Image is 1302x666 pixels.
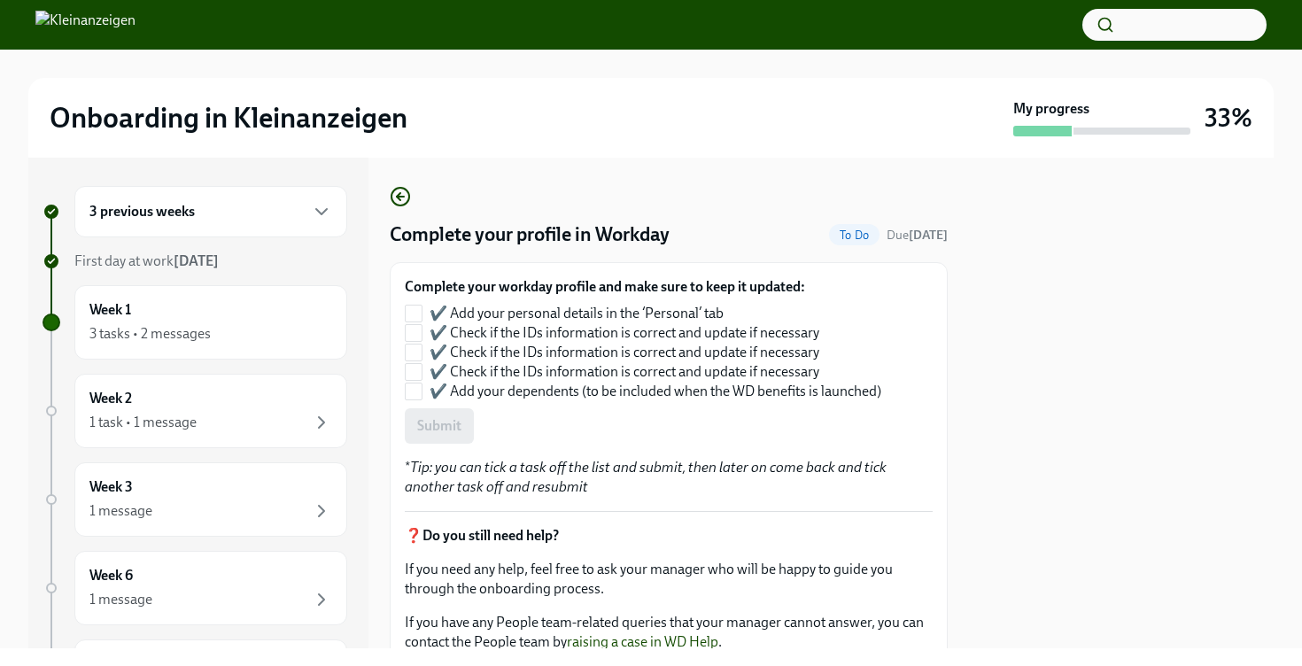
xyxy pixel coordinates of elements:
[89,389,132,408] h6: Week 2
[887,227,948,244] span: October 8th, 2025 09:00
[829,228,880,242] span: To Do
[405,459,887,495] em: Tip: you can tick a task off the list and submit, then later on come back and tick another task o...
[43,462,347,537] a: Week 31 message
[430,382,881,401] span: ✔️ Add your dependents (to be included when the WD benefits is launched)
[89,300,131,320] h6: Week 1
[74,252,219,269] span: First day at work
[43,374,347,448] a: Week 21 task • 1 message
[422,527,559,544] strong: Do you still need help?
[405,277,895,297] label: Complete your workday profile and make sure to keep it updated:
[43,252,347,271] a: First day at work[DATE]
[1013,99,1089,119] strong: My progress
[405,526,933,546] p: ❓
[567,633,718,650] a: raising a case in WD Help
[89,501,152,521] div: 1 message
[43,285,347,360] a: Week 13 tasks • 2 messages
[89,590,152,609] div: 1 message
[909,228,948,243] strong: [DATE]
[405,613,933,652] p: If you have any People team-related queries that your manager cannot answer, you can contact the ...
[430,304,724,323] span: ✔️ Add your personal details in the ‘Personal’ tab
[89,566,133,585] h6: Week 6
[430,362,819,382] span: ✔️ Check if the IDs information is correct and update if necessary
[50,100,407,136] h2: Onboarding in Kleinanzeigen
[35,11,136,39] img: Kleinanzeigen
[887,228,948,243] span: Due
[430,343,819,362] span: ✔️ Check if the IDs information is correct and update if necessary
[89,324,211,344] div: 3 tasks • 2 messages
[89,202,195,221] h6: 3 previous weeks
[1205,102,1252,134] h3: 33%
[43,551,347,625] a: Week 61 message
[405,560,933,599] p: If you need any help, feel free to ask your manager who will be happy to guide you through the on...
[89,413,197,432] div: 1 task • 1 message
[89,477,133,497] h6: Week 3
[390,221,670,248] h4: Complete your profile in Workday
[430,323,819,343] span: ✔️ Check if the IDs information is correct and update if necessary
[74,186,347,237] div: 3 previous weeks
[174,252,219,269] strong: [DATE]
